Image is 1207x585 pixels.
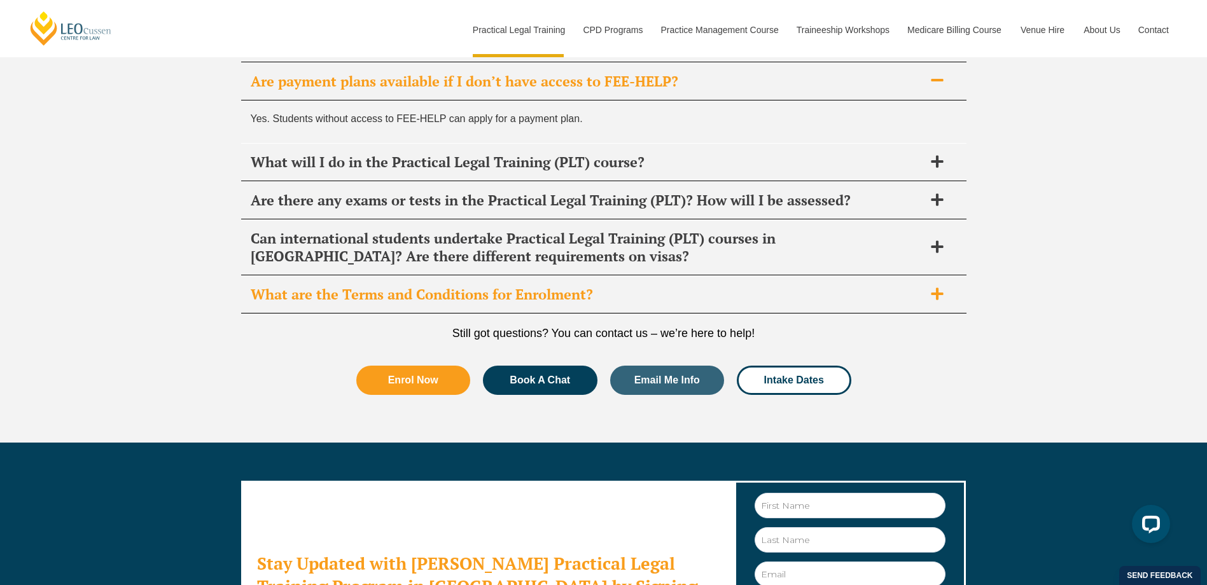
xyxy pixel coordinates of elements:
span: Book A Chat [510,375,570,385]
h2: Can international students undertake Practical Legal Training (PLT) courses in [GEOGRAPHIC_DATA]?... [251,230,924,265]
h2: Are payment plans available if I don’t have access to FEE-HELP? [251,72,924,90]
a: Traineeship Workshops [787,3,898,57]
a: Practical Legal Training [463,3,574,57]
a: Email Me Info [610,366,725,395]
h2: What are the Terms and Conditions for Enrolment? [251,286,924,303]
span: Email Me Info [634,375,700,385]
h2: What will I do in the Practical Legal Training (PLT) course? [251,153,924,171]
span: Enrol Now [388,375,438,385]
input: First Name [755,493,945,518]
p: Still got questions? You can contact us – we’re here to help! [241,326,966,340]
h2: Are there any exams or tests in the Practical Legal Training (PLT)? How will I be assessed? [251,191,924,209]
span: Yes. Students without access to FEE-HELP can apply for a payment plan. [251,113,583,124]
a: Intake Dates [737,366,851,395]
a: [PERSON_NAME] Centre for Law [29,10,113,46]
a: Contact [1129,3,1178,57]
a: Book A Chat [483,366,597,395]
a: CPD Programs [573,3,651,57]
input: Last Name [755,527,945,553]
a: Enrol Now [356,366,471,395]
a: Practice Management Course [652,3,787,57]
iframe: LiveChat chat widget [1122,500,1175,553]
span: Intake Dates [764,375,824,385]
a: Medicare Billing Course [898,3,1011,57]
a: About Us [1074,3,1129,57]
a: Venue Hire [1011,3,1074,57]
